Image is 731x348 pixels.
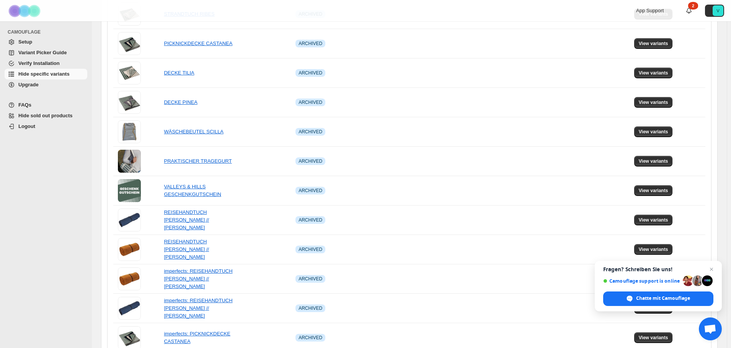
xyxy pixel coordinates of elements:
[707,265,716,274] span: Chat schließen
[299,276,322,282] span: ARCHIVED
[634,185,673,196] button: View variants
[118,120,141,143] img: WÄSCHEBEUTEL SCILLA
[299,305,322,311] span: ARCHIVED
[636,295,690,302] span: Chatte mit Camouflage
[18,39,32,45] span: Setup
[118,91,141,114] img: DECKE PINEA
[636,8,664,13] span: App Support
[634,38,673,49] button: View variants
[164,298,232,319] a: imperfects: REISEHANDTUCH [PERSON_NAME] // [PERSON_NAME]
[685,7,693,15] a: 2
[5,110,87,121] a: Hide sold out products
[639,99,668,105] span: View variants
[699,317,722,340] div: Chat öffnen
[5,100,87,110] a: FAQs
[639,129,668,135] span: View variants
[639,217,668,223] span: View variants
[118,179,141,202] img: VALLEYS & HILLS GESCHENKGUTSCHEIN
[634,215,673,225] button: View variants
[639,40,668,47] span: View variants
[5,47,87,58] a: Variant Picker Guide
[164,331,230,344] a: imperfects: PICKNICKDECKE CASTANEA
[688,2,698,10] div: 2
[639,70,668,76] span: View variants
[6,0,44,21] img: Camouflage
[299,335,322,341] span: ARCHIVED
[299,246,322,253] span: ARCHIVED
[639,246,668,253] span: View variants
[164,184,221,197] a: VALLEYS & HILLS GESCHENKGUTSCHEIN
[299,99,322,105] span: ARCHIVED
[118,150,141,173] img: PRAKTISCHER TRAGEGURT
[634,156,673,167] button: View variants
[634,244,673,255] button: View variants
[5,37,87,47] a: Setup
[164,70,194,76] a: DECKE TILIA
[18,113,73,118] span: Hide sold out products
[634,97,673,108] button: View variants
[18,60,60,66] span: Verify Installation
[299,188,322,194] span: ARCHIVED
[634,126,673,137] button: View variants
[8,29,88,35] span: CAMOUFLAGE
[299,40,322,47] span: ARCHIVED
[18,123,35,129] span: Logout
[705,5,724,17] button: Avatar with initials V
[18,82,39,87] span: Upgrade
[164,239,209,260] a: REISEHANDTUCH [PERSON_NAME] // [PERSON_NAME]
[118,62,141,84] img: DECKE TILIA
[603,266,713,272] span: Fragen? Schreiben Sie uns!
[5,121,87,132] a: Logout
[18,50,67,55] span: Variant Picker Guide
[164,40,232,46] a: PICKNICKDECKE CASTANEA
[299,158,322,164] span: ARCHIVED
[299,217,322,223] span: ARCHIVED
[18,71,70,77] span: Hide specific variants
[603,291,713,306] div: Chatte mit Camouflage
[164,129,224,134] a: WÄSCHEBEUTEL SCILLA
[639,335,668,341] span: View variants
[603,278,680,284] span: Camouflage support is online
[118,32,141,55] img: PICKNICKDECKE CASTANEA
[118,209,141,231] img: REISEHANDTUCH LINNEA // KLEIN
[639,158,668,164] span: View variants
[713,5,723,16] span: Avatar with initials V
[118,297,141,320] img: imperfects: REISEHANDTUCH LINNEA // KLEIN
[5,69,87,79] a: Hide specific variants
[164,99,197,105] a: DECKE PINEA
[634,332,673,343] button: View variants
[299,129,322,135] span: ARCHIVED
[18,102,31,108] span: FAQs
[118,267,141,290] img: imperfects: REISEHANDTUCH LINNEA // GROSS
[5,79,87,90] a: Upgrade
[118,238,141,261] img: REISEHANDTUCH LINNEA // GROSS
[164,158,232,164] a: PRAKTISCHER TRAGEGURT
[634,68,673,78] button: View variants
[639,188,668,194] span: View variants
[164,268,232,289] a: imperfects: REISEHANDTUCH [PERSON_NAME] // [PERSON_NAME]
[164,209,209,230] a: REISEHANDTUCH [PERSON_NAME] // [PERSON_NAME]
[716,8,720,13] text: V
[5,58,87,69] a: Verify Installation
[299,70,322,76] span: ARCHIVED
